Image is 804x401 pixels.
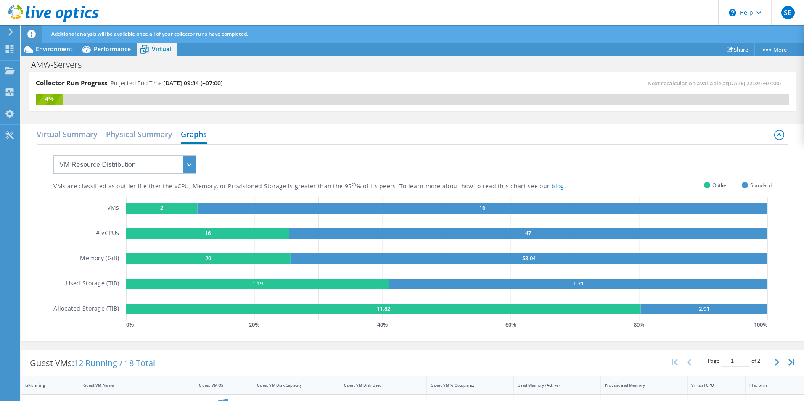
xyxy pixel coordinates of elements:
[721,356,750,367] input: jump to page
[754,321,767,328] text: 100 %
[757,357,760,364] span: 2
[699,305,709,312] text: 2.91
[431,383,500,388] div: Guest VM % Occupancy
[111,79,222,88] h4: Projected End Time:
[249,321,259,328] text: 20 %
[21,350,164,376] div: Guest VMs:
[720,43,755,56] a: Share
[51,30,248,37] span: Additional analysis will be available once all of your collector runs have completed.
[573,280,584,287] text: 1.71
[708,356,760,367] span: Page of
[126,321,134,328] text: 0 %
[27,60,95,69] h1: AMW-Servers
[377,305,390,312] text: 11.82
[551,182,564,190] a: blog
[712,180,728,190] span: Outlier
[94,45,131,53] span: Performance
[634,321,644,328] text: 80 %
[352,181,356,187] sup: th
[749,383,790,388] div: Platform
[199,383,239,388] div: Guest VM OS
[53,304,119,314] h5: Allocated Storage (TiB)
[205,254,211,262] text: 20
[96,228,119,239] h5: # vCPUs
[754,43,793,56] a: More
[522,254,536,262] text: 58.04
[83,383,181,388] div: Guest VM Name
[36,94,63,103] div: 4%
[750,180,772,190] span: Standard
[36,45,73,53] span: Environment
[80,253,119,264] h5: Memory (GiB)
[126,320,772,329] svg: GaugeChartPercentageAxisTexta
[729,9,736,16] svg: \n
[74,357,155,369] span: 12 Running / 18 Total
[25,383,65,388] div: IsRunning
[152,45,171,53] span: Virtual
[691,383,731,388] div: Virtual CPU
[257,383,326,388] div: Guest VM Disk Capacity
[525,229,531,237] text: 47
[648,79,785,87] span: Next recalculation available at
[66,279,119,289] h5: Used Storage (TiB)
[107,203,119,214] h5: VMs
[377,321,388,328] text: 40 %
[106,126,172,142] h2: Physical Summary
[252,280,263,287] text: 1.19
[479,204,485,211] text: 16
[37,126,98,142] h2: Virtual Summary
[781,6,795,19] span: SE
[344,383,413,388] div: Guest VM Disk Used
[163,79,222,87] span: [DATE] 09:34 (+07:00)
[53,182,608,190] div: VMs are classified as outlier if either the vCPU, Memory, or Provisioned Storage is greater than ...
[728,79,781,87] span: [DATE] 22:39 (+07:00)
[160,204,163,211] text: 2
[181,126,207,144] h2: Graphs
[605,383,674,388] div: Provisioned Memory
[505,321,516,328] text: 60 %
[518,383,587,388] div: Used Memory (Active)
[204,229,210,237] text: 16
